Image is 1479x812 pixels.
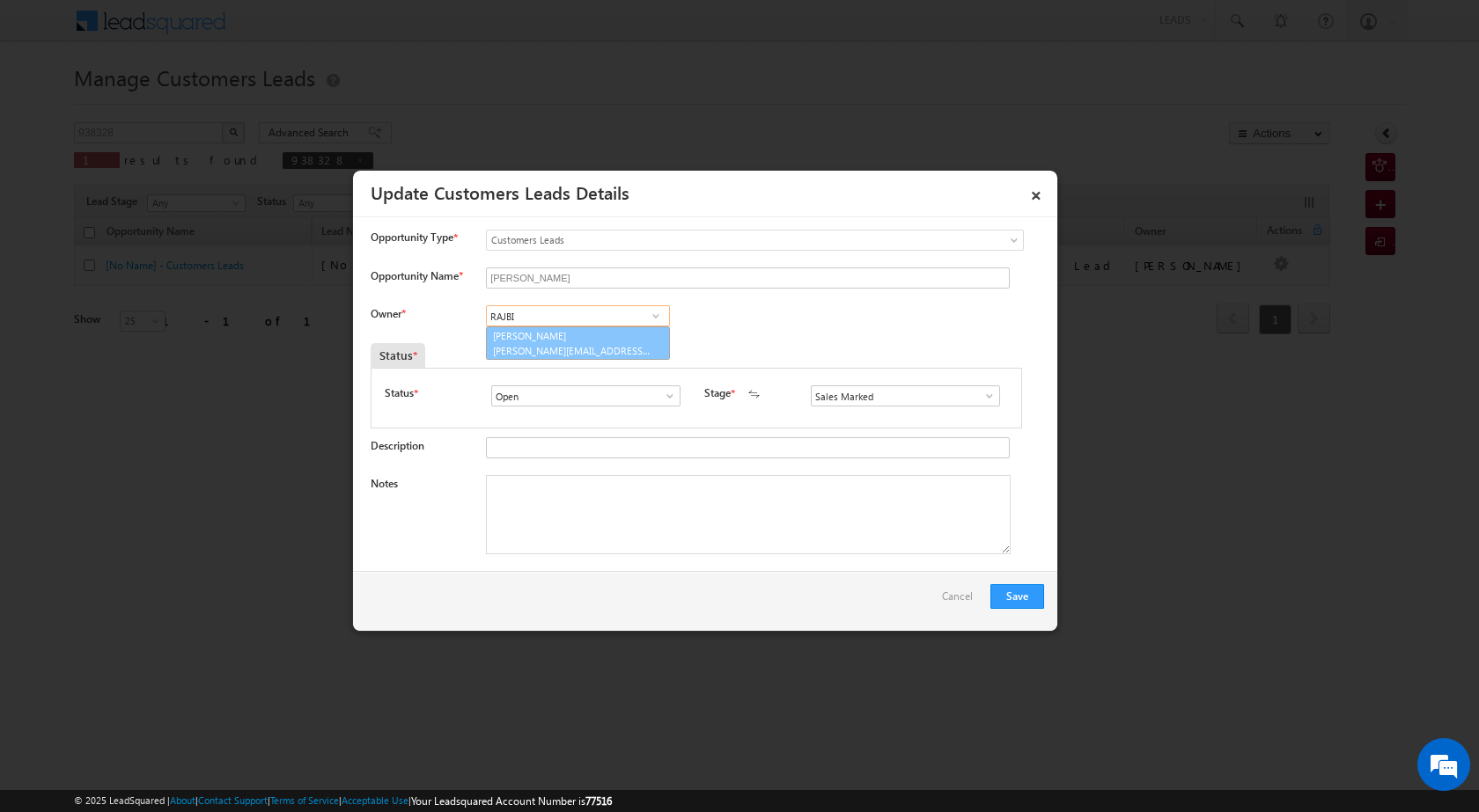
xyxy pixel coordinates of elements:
a: [PERSON_NAME] [486,326,670,360]
label: Opportunity Name [371,269,462,282]
a: Show All Items [654,387,676,405]
label: Status [385,385,414,401]
span: Opportunity Type [371,230,453,245]
span: Customers Leads [487,232,952,248]
a: × [1021,177,1051,208]
a: Terms of Service [270,794,339,806]
a: Update Customers Leads Details [371,179,629,204]
em: Submit [258,542,320,566]
label: Stage [704,385,731,401]
img: d_60004797649_company_0_60004797649 [30,92,74,115]
label: Description [371,439,424,452]
input: Type to Search [811,385,1000,406]
a: Show All Items [644,307,666,325]
span: [PERSON_NAME][EMAIL_ADDRESS][DOMAIN_NAME] [493,344,651,357]
div: Status [371,343,425,368]
a: Cancel [942,584,982,618]
textarea: Type your message and click 'Submit' [23,163,321,527]
input: Type to Search [486,305,670,326]
span: © 2025 LeadSquared | | | | | [74,793,612,809]
span: Your Leadsquared Account Number is [411,794,612,808]
label: Notes [371,477,398,490]
label: Owner [371,307,405,320]
a: About [170,794,195,806]
a: Contact Support [198,794,268,806]
input: Type to Search [491,385,681,406]
div: Leave a message [92,92,296,115]
span: 77516 [585,794,612,808]
a: Show All Items [974,387,996,405]
button: Save [990,584,1044,609]
a: Customers Leads [486,230,1024,251]
a: Acceptable Use [342,794,408,806]
div: Minimize live chat window [289,9,331,51]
